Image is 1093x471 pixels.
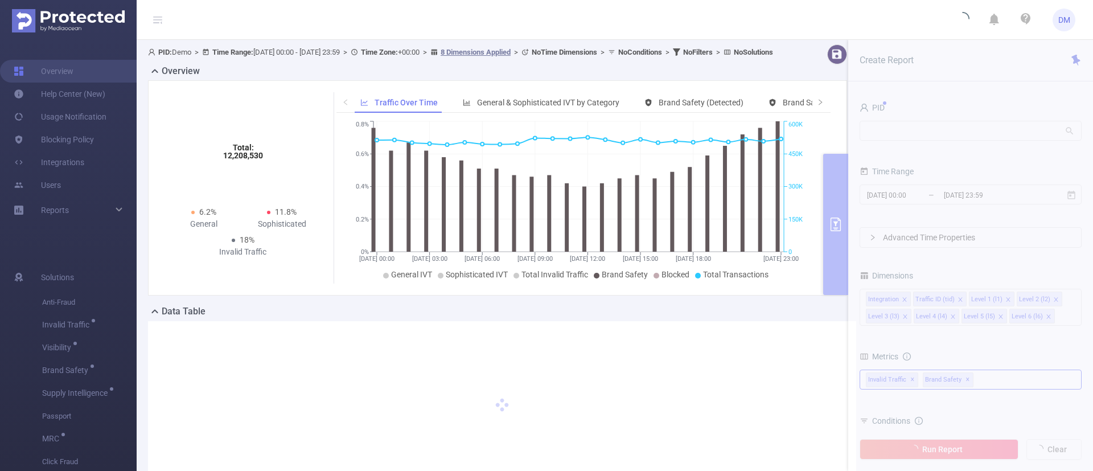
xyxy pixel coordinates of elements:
b: No Solutions [734,48,773,56]
b: No Filters [683,48,713,56]
tspan: 0.4% [356,183,369,191]
b: No Time Dimensions [532,48,597,56]
tspan: 0 [788,248,792,256]
span: 18% [240,235,254,244]
tspan: 0.6% [356,150,369,158]
i: icon: loading [956,12,969,28]
tspan: 12,208,530 [223,151,263,160]
span: MRC [42,435,63,443]
span: General IVT [391,270,432,279]
span: 11.8% [275,207,297,216]
tspan: 600K [788,121,803,129]
span: General & Sophisticated IVT by Category [477,98,619,107]
tspan: [DATE] 18:00 [675,255,710,263]
u: 8 Dimensions Applied [441,48,511,56]
i: icon: left [342,99,349,105]
a: Blocking Policy [14,128,94,151]
div: Invalid Traffic [204,246,282,258]
tspan: [DATE] 23:00 [763,255,799,263]
a: Integrations [14,151,84,174]
b: Time Range: [212,48,253,56]
tspan: 0.8% [356,121,369,129]
tspan: 450K [788,150,803,158]
tspan: 150K [788,216,803,223]
h2: Overview [162,64,200,78]
span: Anti-Fraud [42,291,137,314]
a: Users [14,174,61,196]
span: Reports [41,206,69,215]
tspan: Total: [232,143,253,152]
span: Supply Intelligence [42,389,112,397]
span: Sophisticated IVT [446,270,508,279]
a: Usage Notification [14,105,106,128]
span: > [420,48,430,56]
tspan: 300K [788,183,803,191]
i: icon: right [817,99,824,105]
tspan: [DATE] 03:00 [412,255,447,263]
span: > [511,48,521,56]
div: General [165,218,243,230]
span: Demo [DATE] 00:00 - [DATE] 23:59 +00:00 [148,48,773,56]
tspan: [DATE] 09:00 [517,255,552,263]
span: Traffic Over Time [375,98,438,107]
b: PID: [158,48,172,56]
tspan: [DATE] 06:00 [465,255,500,263]
span: Solutions [41,266,74,289]
tspan: 0% [361,248,369,256]
i: icon: bar-chart [463,99,471,107]
div: Sophisticated [243,218,322,230]
a: Help Center (New) [14,83,105,105]
span: Brand Safety [602,270,648,279]
b: No Conditions [618,48,662,56]
tspan: 0.2% [356,216,369,223]
span: DM [1058,9,1070,31]
span: Visibility [42,343,75,351]
span: Blocked [661,270,689,279]
span: > [340,48,351,56]
span: Invalid Traffic [42,321,93,329]
i: icon: user [148,48,158,56]
img: Protected Media [12,9,125,32]
span: > [597,48,608,56]
span: Brand Safety (Blocked) [783,98,864,107]
span: > [662,48,673,56]
a: Reports [41,199,69,222]
tspan: [DATE] 12:00 [570,255,605,263]
a: Overview [14,60,73,83]
span: > [713,48,724,56]
span: Passport [42,405,137,428]
span: Brand Safety [42,366,92,374]
span: > [191,48,202,56]
b: Time Zone: [361,48,398,56]
h2: Data Table [162,305,206,318]
span: Brand Safety (Detected) [659,98,743,107]
span: 6.2% [199,207,216,216]
span: Total Invalid Traffic [521,270,588,279]
span: Total Transactions [703,270,769,279]
i: icon: line-chart [360,99,368,107]
tspan: [DATE] 15:00 [623,255,658,263]
tspan: [DATE] 00:00 [359,255,395,263]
